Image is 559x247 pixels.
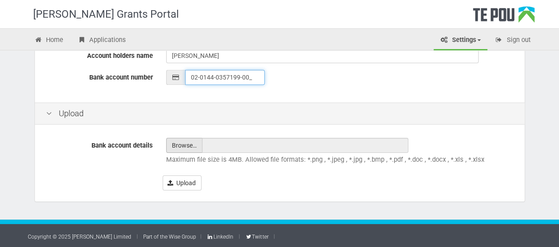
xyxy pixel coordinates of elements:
[89,73,153,81] span: Bank account number
[71,31,133,50] a: Applications
[28,31,70,50] a: Home
[166,155,513,164] p: Maximum file size is 4MB. Allowed file formats: *.png , *.jpeg , *.jpg , *.bmp , *.pdf , *.doc , ...
[434,31,487,50] a: Settings
[143,234,196,240] a: Part of the Wise Group
[35,103,525,125] div: Upload
[473,6,535,28] div: Te Pou Logo
[28,234,131,240] a: Copyright © 2025 [PERSON_NAME] Limited
[163,175,202,190] button: Upload
[207,234,233,240] a: LinkedIn
[488,31,537,50] a: Sign out
[245,234,268,240] a: Twitter
[87,52,153,60] span: Account holders name
[91,141,153,149] span: Bank account details
[166,138,202,153] span: Browse…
